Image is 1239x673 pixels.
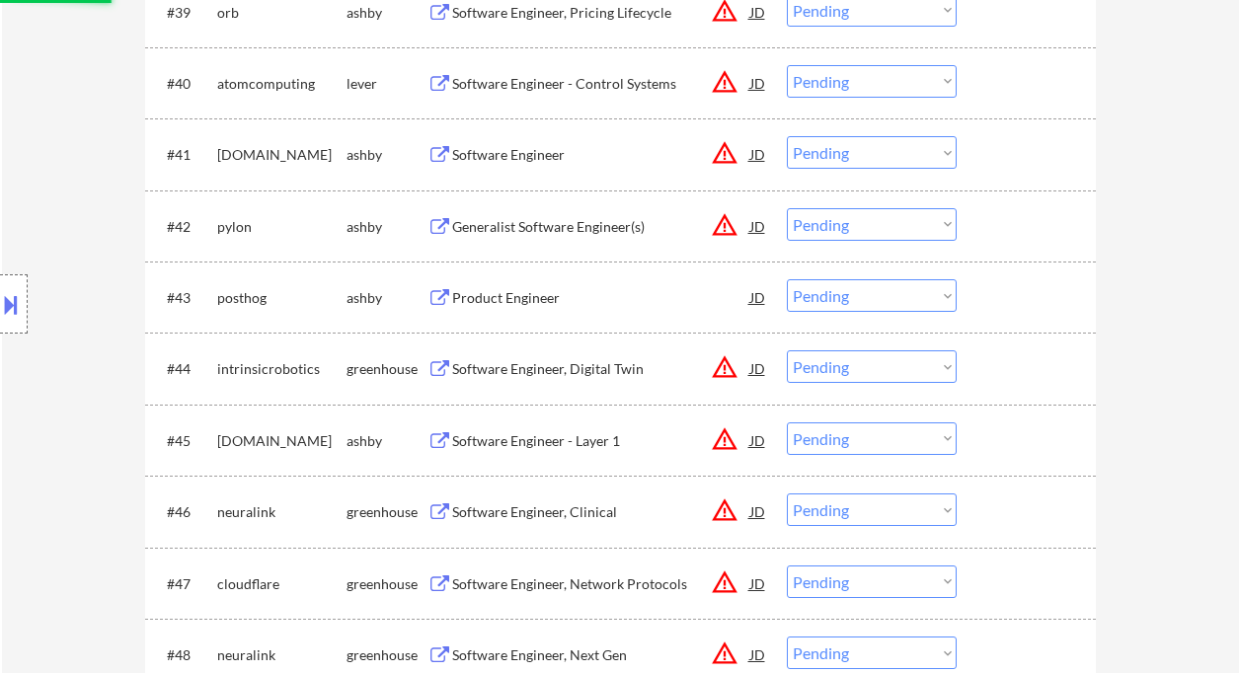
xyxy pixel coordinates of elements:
[748,65,768,101] div: JD
[347,502,427,522] div: greenhouse
[217,3,347,23] div: orb
[452,145,750,165] div: Software Engineer
[347,574,427,594] div: greenhouse
[347,288,427,308] div: ashby
[167,3,201,23] div: #39
[748,422,768,458] div: JD
[167,645,201,665] div: #48
[217,574,347,594] div: cloudflare
[452,3,750,23] div: Software Engineer, Pricing Lifecycle
[347,145,427,165] div: ashby
[452,288,750,308] div: Product Engineer
[748,208,768,244] div: JD
[711,68,738,96] button: warning_amber
[347,359,427,379] div: greenhouse
[748,636,768,672] div: JD
[748,279,768,315] div: JD
[347,431,427,451] div: ashby
[452,217,750,237] div: Generalist Software Engineer(s)
[347,217,427,237] div: ashby
[167,74,201,94] div: #40
[217,502,347,522] div: neuralink
[711,425,738,453] button: warning_amber
[711,139,738,167] button: warning_amber
[217,645,347,665] div: neuralink
[452,431,750,451] div: Software Engineer - Layer 1
[452,359,750,379] div: Software Engineer, Digital Twin
[347,74,427,94] div: lever
[711,353,738,381] button: warning_amber
[748,350,768,386] div: JD
[748,493,768,529] div: JD
[217,74,347,94] div: atomcomputing
[167,502,201,522] div: #46
[711,639,738,667] button: warning_amber
[748,136,768,172] div: JD
[167,574,201,594] div: #47
[711,496,738,524] button: warning_amber
[711,568,738,596] button: warning_amber
[452,74,750,94] div: Software Engineer - Control Systems
[347,3,427,23] div: ashby
[347,645,427,665] div: greenhouse
[452,502,750,522] div: Software Engineer, Clinical
[452,574,750,594] div: Software Engineer, Network Protocols
[748,565,768,601] div: JD
[452,645,750,665] div: Software Engineer, Next Gen
[711,211,738,239] button: warning_amber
